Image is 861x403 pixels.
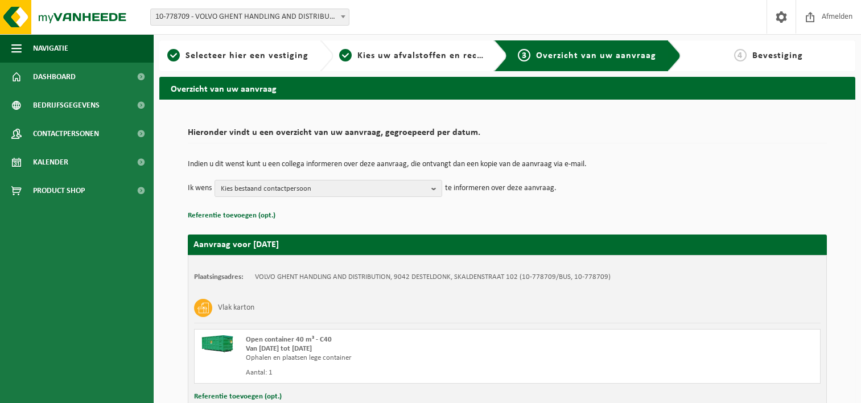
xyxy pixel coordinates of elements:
[536,51,656,60] span: Overzicht van uw aanvraag
[200,335,234,352] img: HK-XC-40-GN-00.png
[186,51,308,60] span: Selecteer hier een vestiging
[246,368,553,377] div: Aantal: 1
[188,161,827,168] p: Indien u dit wenst kunt u een collega informeren over deze aanvraag, die ontvangt dan een kopie v...
[33,176,85,205] span: Product Shop
[518,49,530,61] span: 3
[33,120,99,148] span: Contactpersonen
[150,9,349,26] span: 10-778709 - VOLVO GHENT HANDLING AND DISTRIBUTION - DESTELDONK
[188,180,212,197] p: Ik wens
[357,51,514,60] span: Kies uw afvalstoffen en recipiënten
[246,336,332,343] span: Open container 40 m³ - C40
[33,63,76,91] span: Dashboard
[445,180,557,197] p: te informeren over deze aanvraag.
[246,345,312,352] strong: Van [DATE] tot [DATE]
[33,34,68,63] span: Navigatie
[246,353,553,363] div: Ophalen en plaatsen lege container
[215,180,442,197] button: Kies bestaand contactpersoon
[188,128,827,143] h2: Hieronder vindt u een overzicht van uw aanvraag, gegroepeerd per datum.
[193,240,279,249] strong: Aanvraag voor [DATE]
[167,49,180,61] span: 1
[221,180,427,198] span: Kies bestaand contactpersoon
[151,9,349,25] span: 10-778709 - VOLVO GHENT HANDLING AND DISTRIBUTION - DESTELDONK
[339,49,485,63] a: 2Kies uw afvalstoffen en recipiënten
[752,51,803,60] span: Bevestiging
[33,91,100,120] span: Bedrijfsgegevens
[218,299,254,317] h3: Vlak karton
[255,273,611,282] td: VOLVO GHENT HANDLING AND DISTRIBUTION, 9042 DESTELDONK, SKALDENSTRAAT 102 (10-778709/BUS, 10-778709)
[33,148,68,176] span: Kalender
[159,77,855,99] h2: Overzicht van uw aanvraag
[188,208,275,223] button: Referentie toevoegen (opt.)
[165,49,311,63] a: 1Selecteer hier een vestiging
[339,49,352,61] span: 2
[194,273,244,281] strong: Plaatsingsadres:
[734,49,747,61] span: 4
